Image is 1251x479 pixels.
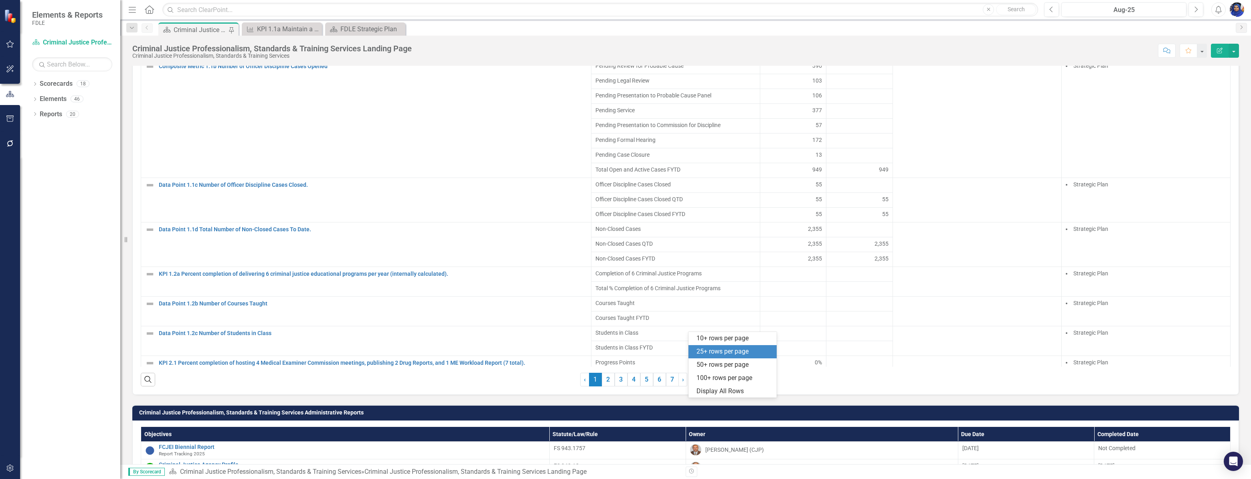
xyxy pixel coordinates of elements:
[340,24,403,34] div: FDLE Strategic Plan
[77,81,89,87] div: 18
[808,240,822,248] span: 2,355
[628,373,640,386] a: 4
[40,110,62,119] a: Reports
[690,462,701,473] img: Brett Kirkland
[141,296,591,326] td: Double-Click to Edit Right Click for Context Menu
[66,111,79,117] div: 20
[595,269,756,277] span: Completion of 6 Criminal Justice Programs
[257,24,320,34] div: KPI 1.1a Maintain a positive capacity score for Officer Discipline (OD) cases based upon effectiv...
[1073,63,1108,69] span: Strategic Plan
[1073,329,1108,336] span: Strategic Plan
[760,267,826,281] td: Double-Click to Edit
[162,3,1038,17] input: Search ClearPoint...
[826,118,893,133] td: Double-Click to Edit
[893,267,1061,296] td: Double-Click to Edit
[826,356,893,370] td: Double-Click to Edit
[760,326,826,341] td: Double-Click to Edit
[159,226,587,232] a: Data Point 1.1d Total Number of Non-Closed Cases To Date.
[141,459,550,477] td: Double-Click to Edit Right Click for Context Menu
[696,334,772,343] div: 10+ rows per page
[141,326,591,356] td: Double-Click to Edit Right Click for Context Menu
[32,57,112,71] input: Search Below...
[591,74,760,89] td: Double-Click to Edit
[760,148,826,163] td: Double-Click to Edit
[812,166,822,174] span: 949
[826,222,893,237] td: Double-Click to Edit
[595,121,756,129] span: Pending Presentation to Commission for Discipline
[812,136,822,144] span: 172
[174,25,227,35] div: Criminal Justice Professionalism, Standards & Training Services Landing Page
[1073,270,1108,277] span: Strategic Plan
[145,299,155,309] img: Not Defined
[159,462,545,468] a: Criminal Justice Agency Profile
[32,38,112,47] a: Criminal Justice Professionalism, Standards & Training Services
[591,103,760,118] td: Double-Click to Edit
[1061,222,1230,267] td: Double-Click to Edit
[141,356,591,385] td: Double-Click to Edit Right Click for Context Menu
[145,225,155,234] img: Not Defined
[1098,444,1226,452] div: Not Completed
[141,442,550,459] td: Double-Click to Edit Right Click for Context Menu
[893,222,1061,267] td: Double-Click to Edit
[812,106,822,114] span: 377
[1008,6,1025,12] span: Search
[1224,452,1243,471] div: Open Intercom Messenger
[595,180,756,188] span: Officer Discipline Cases Closed
[132,44,412,53] div: Criminal Justice Professionalism, Standards & Training Services Landing Page
[595,329,756,337] span: Students in Class
[145,446,155,455] img: Informational Data
[815,358,822,366] span: 0%
[1073,359,1108,366] span: Strategic Plan
[1073,181,1108,188] span: Strategic Plan
[159,63,587,69] a: Composite Metric 1.1b Number of Officer Discipline Cases Opened
[591,178,760,192] td: Double-Click to Edit
[1073,226,1108,232] span: Strategic Plan
[169,467,680,477] div: »
[1073,300,1108,306] span: Strategic Plan
[595,106,756,114] span: Pending Service
[882,210,889,218] span: 55
[595,299,756,307] span: Courses Taught
[591,89,760,103] td: Double-Click to Edit
[159,182,587,188] a: Data Point 1.1c Number of Officer Discipline Cases Closed.
[141,178,591,222] td: Double-Click to Edit Right Click for Context Menu
[141,267,591,296] td: Double-Click to Edit Right Click for Context Menu
[595,344,756,352] span: Students in Class FYTD
[760,103,826,118] td: Double-Click to Edit
[696,374,772,383] div: 100+ rows per page
[554,445,585,451] span: FS 943.1757
[595,314,756,322] span: Courses Taught FYTD
[139,410,1235,416] h3: Criminal Justice Professionalism, Standards & Training Services Administrative Reports
[141,222,591,267] td: Double-Click to Edit Right Click for Context Menu
[591,59,760,74] td: Double-Click to Edit
[602,373,615,386] a: 2
[874,240,889,248] span: 2,355
[760,222,826,237] td: Double-Click to Edit
[159,330,587,336] a: Data Point 1.2c Number of Students in Class
[893,326,1061,356] td: Double-Click to Edit
[595,210,756,218] span: Officer Discipline Cases Closed FYTD
[962,445,979,451] span: [DATE]
[595,195,756,203] span: Officer Discipline Cases Closed QTD
[812,91,822,99] span: 106
[816,180,822,188] span: 55
[760,89,826,103] td: Double-Click to Edit
[159,301,587,307] a: Data Point 1.2b Number of Courses Taught
[591,148,760,163] td: Double-Click to Edit
[595,91,756,99] span: Pending Presentation to Probable Cause Panel
[40,95,67,104] a: Elements
[159,444,545,450] a: FCJEI Biennial Report
[32,10,103,20] span: Elements & Reports
[145,62,155,71] img: Not Defined
[584,376,586,383] span: ‹
[1098,463,1115,469] span: [DATE]
[962,463,979,469] span: [DATE]
[705,446,764,454] div: [PERSON_NAME] (CJP)
[591,133,760,148] td: Double-Click to Edit
[591,326,760,341] td: Double-Click to Edit
[595,225,756,233] span: Non-Closed Cases
[826,326,893,341] td: Double-Click to Edit
[760,356,826,370] td: Double-Click to Edit
[893,59,1061,178] td: Double-Click to Edit
[71,96,83,103] div: 46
